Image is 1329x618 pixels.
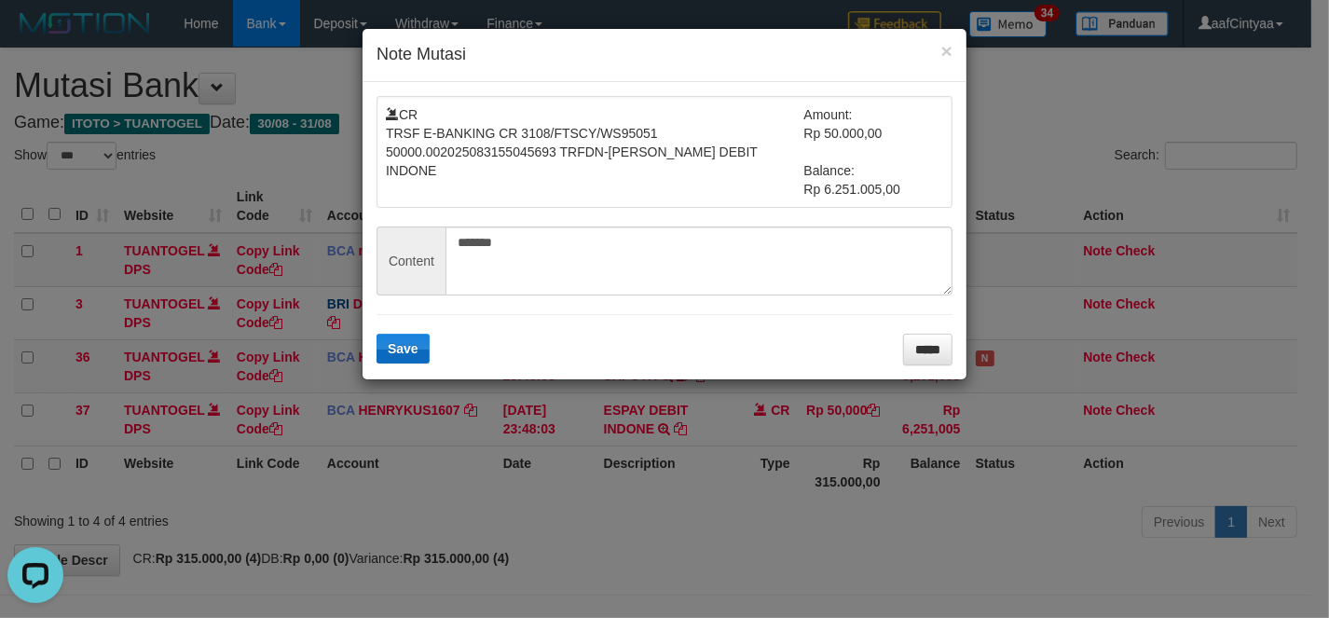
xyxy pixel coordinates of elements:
button: Open LiveChat chat widget [7,7,63,63]
td: CR TRSF E-BANKING CR 3108/FTSCY/WS95051 50000.002025083155045693 TRFDN-[PERSON_NAME] DEBIT INDONE [386,105,804,199]
span: Save [388,341,418,356]
button: Save [377,334,430,364]
td: Amount: Rp 50.000,00 Balance: Rp 6.251.005,00 [804,105,944,199]
button: × [941,41,952,61]
span: Content [377,227,445,295]
h4: Note Mutasi [377,43,952,67]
